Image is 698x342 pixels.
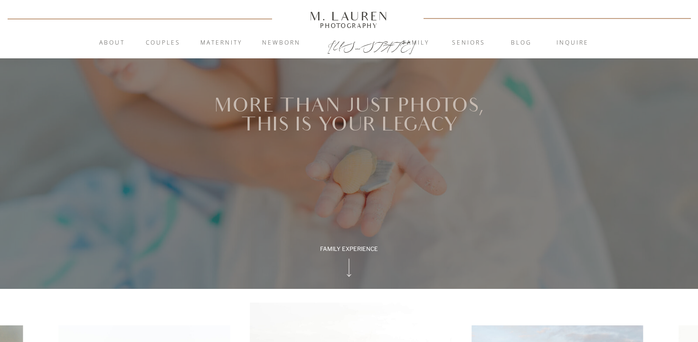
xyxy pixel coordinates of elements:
a: Couples [137,38,189,48]
a: [US_STATE] [328,39,371,50]
a: Photography [305,23,393,28]
a: M. Lauren [281,11,417,21]
a: About [94,38,130,48]
a: blog [496,38,547,48]
a: Family [390,38,442,48]
a: Maternity [196,38,247,48]
div: Family Experience [317,245,381,253]
a: inquire [547,38,598,48]
h1: More than just photos, this is your legacy [210,96,489,137]
a: Newborn [255,38,307,48]
a: Seniors [443,38,494,48]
